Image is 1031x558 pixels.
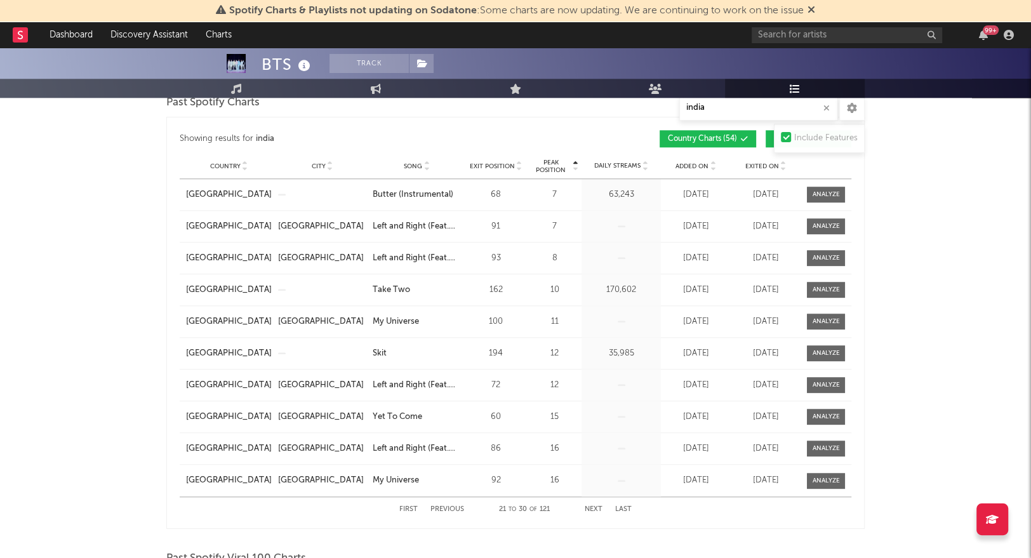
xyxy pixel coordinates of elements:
[41,22,102,48] a: Dashboard
[256,131,274,147] div: india
[531,474,578,487] div: 16
[531,379,578,392] div: 12
[664,284,728,296] div: [DATE]
[531,347,578,360] div: 12
[531,159,571,174] span: Peak Position
[585,189,658,201] div: 63,243
[664,189,728,201] div: [DATE]
[668,135,737,143] span: Country Charts ( 54 )
[766,130,851,147] button: City Charts(67)
[373,316,461,328] a: My Universe
[664,411,728,423] div: [DATE]
[180,130,515,147] div: Showing results for
[373,474,419,487] div: My Universe
[983,25,999,35] div: 99 +
[373,316,419,328] div: My Universe
[679,95,838,121] input: Search Playlists/Charts
[430,506,464,513] button: Previous
[373,252,461,265] a: Left and Right (Feat. [PERSON_NAME] of BTS)
[664,347,728,360] div: [DATE]
[734,379,797,392] div: [DATE]
[186,474,272,487] a: [GEOGRAPHIC_DATA]
[278,474,364,487] div: [GEOGRAPHIC_DATA]
[278,411,366,423] a: [GEOGRAPHIC_DATA]
[210,163,241,170] span: Country
[664,442,728,455] div: [DATE]
[373,220,461,233] a: Left and Right (Feat. [PERSON_NAME] of BTS)
[186,189,272,201] a: [GEOGRAPHIC_DATA]
[373,347,461,360] a: Skit
[278,442,364,455] div: [GEOGRAPHIC_DATA]
[373,284,461,296] a: Take Two
[660,130,756,147] button: Country Charts(54)
[529,507,537,512] span: of
[312,163,326,170] span: City
[594,161,641,171] span: Daily Streams
[752,27,942,43] input: Search for artists
[745,163,779,170] span: Exited On
[808,6,815,16] span: Dismiss
[186,220,272,233] a: [GEOGRAPHIC_DATA]
[470,163,515,170] span: Exit Position
[531,411,578,423] div: 15
[278,379,364,392] div: [GEOGRAPHIC_DATA]
[585,284,658,296] div: 170,602
[734,284,797,296] div: [DATE]
[734,474,797,487] div: [DATE]
[467,347,524,360] div: 194
[262,54,314,75] div: BTS
[278,252,366,265] a: [GEOGRAPHIC_DATA]
[664,220,728,233] div: [DATE]
[186,442,272,455] a: [GEOGRAPHIC_DATA]
[489,502,559,517] div: 21 30 121
[186,379,272,392] a: [GEOGRAPHIC_DATA]
[467,189,524,201] div: 68
[278,220,364,233] div: [GEOGRAPHIC_DATA]
[373,347,387,360] div: Skit
[278,379,366,392] a: [GEOGRAPHIC_DATA]
[373,442,461,455] a: Left and Right (Feat. [PERSON_NAME] of BTS)
[467,474,524,487] div: 92
[664,379,728,392] div: [DATE]
[467,442,524,455] div: 86
[229,6,477,16] span: Spotify Charts & Playlists not updating on Sodatone
[531,189,578,201] div: 7
[585,347,658,360] div: 35,985
[585,506,602,513] button: Next
[278,316,366,328] a: [GEOGRAPHIC_DATA]
[734,347,797,360] div: [DATE]
[399,506,418,513] button: First
[467,252,524,265] div: 93
[509,507,516,512] span: to
[329,54,409,73] button: Track
[664,316,728,328] div: [DATE]
[102,22,197,48] a: Discovery Assistant
[467,316,524,328] div: 100
[794,131,858,146] div: Include Features
[615,506,632,513] button: Last
[186,347,272,360] a: [GEOGRAPHIC_DATA]
[734,189,797,201] div: [DATE]
[186,411,272,423] a: [GEOGRAPHIC_DATA]
[467,379,524,392] div: 72
[373,411,461,423] a: Yet To Come
[373,189,461,201] a: Butter (Instrumental)
[278,220,366,233] a: [GEOGRAPHIC_DATA]
[278,252,364,265] div: [GEOGRAPHIC_DATA]
[531,220,578,233] div: 7
[734,316,797,328] div: [DATE]
[186,316,272,328] a: [GEOGRAPHIC_DATA]
[278,411,364,423] div: [GEOGRAPHIC_DATA]
[373,379,461,392] a: Left and Right (Feat. [PERSON_NAME] of BTS)
[197,22,241,48] a: Charts
[531,284,578,296] div: 10
[531,316,578,328] div: 11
